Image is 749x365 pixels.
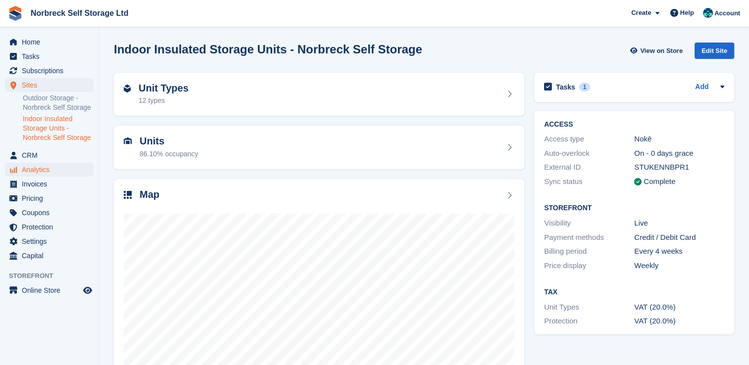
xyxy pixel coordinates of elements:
[9,271,99,281] span: Storefront
[634,302,724,313] div: VAT (20.0%)
[22,191,81,205] span: Pricing
[5,283,94,297] a: menu
[544,176,634,187] div: Sync status
[544,218,634,229] div: Visibility
[114,126,524,169] a: Units 86.10% occupancy
[22,206,81,220] span: Coupons
[139,83,189,94] h2: Unit Types
[23,93,94,112] a: Outdoor Storage - Norbreck Self Storage
[703,8,713,18] img: Sally King
[544,134,634,145] div: Access type
[22,49,81,63] span: Tasks
[544,316,634,327] div: Protection
[23,114,94,142] a: Indoor Insulated Storage Units - Norbreck Self Storage
[22,35,81,49] span: Home
[629,43,687,59] a: View on Store
[695,43,734,59] div: Edit Site
[640,46,683,56] span: View on Store
[139,95,189,106] div: 12 types
[22,177,81,191] span: Invoices
[544,162,634,173] div: External ID
[82,284,94,296] a: Preview store
[124,191,132,199] img: map-icn-33ee37083ee616e46c38cad1a60f524a97daa1e2b2c8c0bc3eb3415660979fc1.svg
[634,232,724,243] div: Credit / Debit Card
[22,220,81,234] span: Protection
[124,137,132,144] img: unit-icn-7be61d7bf1b0ce9d3e12c5938cc71ed9869f7b940bace4675aadf7bd6d80202e.svg
[140,136,198,147] h2: Units
[22,78,81,92] span: Sites
[644,176,675,187] div: Complete
[544,121,724,129] h2: ACCESS
[544,260,634,272] div: Price display
[22,234,81,248] span: Settings
[114,73,524,116] a: Unit Types 12 types
[680,8,694,18] span: Help
[5,148,94,162] a: menu
[5,78,94,92] a: menu
[544,302,634,313] div: Unit Types
[124,85,131,92] img: unit-type-icn-2b2737a686de81e16bb02015468b77c625bbabd49415b5ef34ead5e3b44a266d.svg
[579,83,591,91] div: 1
[5,220,94,234] a: menu
[634,218,724,229] div: Live
[634,162,724,173] div: STUKENNBPR1
[27,5,132,21] a: Norbreck Self Storage Ltd
[5,191,94,205] a: menu
[714,8,740,18] span: Account
[634,316,724,327] div: VAT (20.0%)
[8,6,23,21] img: stora-icon-8386f47178a22dfd0bd8f6a31ec36ba5ce8667c1dd55bd0f319d3a0aa187defe.svg
[695,82,708,93] a: Add
[5,249,94,263] a: menu
[634,246,724,257] div: Every 4 weeks
[5,206,94,220] a: menu
[5,177,94,191] a: menu
[22,249,81,263] span: Capital
[544,148,634,159] div: Auto-overlock
[5,163,94,177] a: menu
[634,260,724,272] div: Weekly
[5,64,94,78] a: menu
[22,283,81,297] span: Online Store
[634,148,724,159] div: On - 0 days grace
[544,232,634,243] div: Payment methods
[140,149,198,159] div: 86.10% occupancy
[695,43,734,63] a: Edit Site
[22,163,81,177] span: Analytics
[544,288,724,296] h2: Tax
[5,35,94,49] a: menu
[631,8,651,18] span: Create
[556,83,575,91] h2: Tasks
[140,189,159,200] h2: Map
[5,234,94,248] a: menu
[22,148,81,162] span: CRM
[5,49,94,63] a: menu
[544,246,634,257] div: Billing period
[634,134,724,145] div: Nokē
[544,204,724,212] h2: Storefront
[114,43,422,56] h2: Indoor Insulated Storage Units - Norbreck Self Storage
[22,64,81,78] span: Subscriptions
